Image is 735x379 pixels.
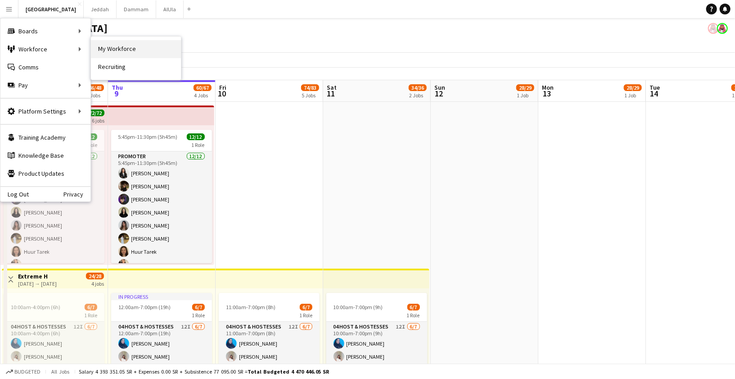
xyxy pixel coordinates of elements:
[18,0,84,18] button: [GEOGRAPHIC_DATA]
[624,84,642,91] span: 28/29
[84,0,117,18] button: Jeddah
[187,133,205,140] span: 12/12
[648,88,660,99] span: 14
[717,23,728,34] app-user-avatar: Mohammed Almohaser
[327,83,337,91] span: Sat
[194,84,212,91] span: 60/67
[92,116,104,124] div: 6 jobs
[79,368,329,375] div: Salary 4 393 351.05 SR + Expenses 0.00 SR + Subsistence 77 095.00 SR =
[192,142,205,148] span: 1 Role
[118,133,178,140] span: 5:45pm-11:30pm (5h45m)
[407,304,420,311] span: 6/7
[110,88,123,99] span: 9
[708,23,719,34] app-user-avatar: Mohammed Almohaser
[112,83,123,91] span: Thu
[218,88,226,99] span: 10
[434,83,445,91] span: Sun
[111,151,212,326] app-card-role: Promoter12/125:45pm-11:30pm (5h45m)[PERSON_NAME][PERSON_NAME][PERSON_NAME][PERSON_NAME][PERSON_NA...
[219,83,226,91] span: Fri
[91,279,104,287] div: 4 jobs
[84,312,97,319] span: 1 Role
[91,40,181,58] a: My Workforce
[334,304,383,311] span: 10:00am-7:00pm (9h)
[226,304,275,311] span: 11:00am-7:00pm (8h)
[156,0,184,18] button: AlUla
[302,92,319,99] div: 5 Jobs
[624,92,641,99] div: 1 Job
[0,58,90,76] a: Comms
[0,76,90,94] div: Pay
[11,304,60,311] span: 10:00am-4:00pm (6h)
[111,130,212,263] app-job-card: 5:45pm-11:30pm (5h45m)12/121 RolePromoter12/125:45pm-11:30pm (5h45m)[PERSON_NAME][PERSON_NAME][PE...
[50,368,71,375] span: All jobs
[194,92,211,99] div: 4 Jobs
[86,273,104,279] span: 24/28
[0,40,90,58] div: Workforce
[0,146,90,164] a: Knowledge Base
[407,312,420,319] span: 1 Role
[192,304,205,311] span: 6/7
[649,83,660,91] span: Tue
[299,312,312,319] span: 1 Role
[14,369,41,375] span: Budgeted
[111,293,212,300] div: In progress
[85,304,97,311] span: 6/7
[118,304,171,311] span: 12:00am-7:00pm (19h)
[4,151,104,326] app-card-role: Promoter12/125:45pm-11:30pm (5h45m)[PERSON_NAME][PERSON_NAME][PERSON_NAME][PERSON_NAME][PERSON_NA...
[86,84,104,91] span: 46/48
[63,191,90,198] a: Privacy
[0,164,90,183] a: Product Updates
[541,88,554,99] span: 13
[18,272,57,280] h3: Extreme H
[0,102,90,120] div: Platform Settings
[542,83,554,91] span: Mon
[0,22,90,40] div: Boards
[517,92,534,99] div: 1 Job
[409,92,426,99] div: 2 Jobs
[300,304,312,311] span: 6/7
[0,128,90,146] a: Training Academy
[18,280,57,287] div: [DATE] → [DATE]
[86,92,104,99] div: 3 Jobs
[0,191,29,198] a: Log Out
[91,58,181,76] a: Recruiting
[117,0,156,18] button: Dammam
[192,312,205,319] span: 1 Role
[433,88,445,99] span: 12
[5,367,42,377] button: Budgeted
[301,84,319,91] span: 74/83
[325,88,337,99] span: 11
[86,110,104,116] span: 72/72
[248,368,329,375] span: Total Budgeted 4 470 446.05 SR
[516,84,534,91] span: 28/29
[409,84,427,91] span: 34/36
